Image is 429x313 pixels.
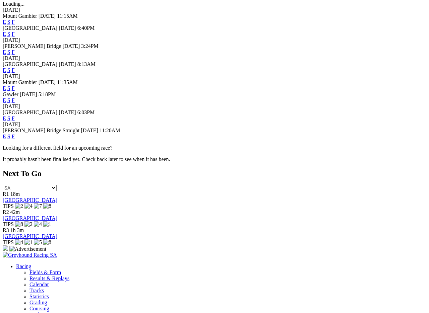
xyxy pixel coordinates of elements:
span: 11:35AM [57,79,78,85]
a: Tracks [29,288,44,293]
span: Loading... [3,1,24,7]
span: [DATE] [81,128,98,133]
div: [DATE] [3,122,426,128]
a: Racing [16,263,31,269]
img: 2 [15,203,23,209]
span: 3:24PM [81,43,99,49]
span: TIPS [3,239,14,245]
span: 6:03PM [77,109,95,115]
img: 5 [34,239,42,245]
span: [GEOGRAPHIC_DATA] [3,25,57,31]
span: R2 [3,209,9,215]
a: E [3,134,6,139]
a: F [12,115,15,121]
a: E [3,115,6,121]
span: TIPS [3,203,14,209]
a: F [12,67,15,73]
partial: It probably hasn't been finalised yet. Check back later to see when it has been. [3,156,170,162]
span: 1h 3m [10,227,24,233]
a: Statistics [29,294,49,299]
a: S [7,67,10,73]
span: [DATE] [39,13,56,19]
a: F [12,85,15,91]
div: [DATE] [3,37,426,43]
span: Gawler [3,91,18,97]
div: [DATE] [3,7,426,13]
img: 15187_Greyhounds_GreysPlayCentral_Resize_SA_WebsiteBanner_300x115_2025.jpg [3,245,8,251]
span: [PERSON_NAME] Bridge [3,43,61,49]
a: Calendar [29,282,49,287]
img: Greyhound Racing SA [3,252,57,258]
a: S [7,134,10,139]
span: [GEOGRAPHIC_DATA] [3,109,57,115]
a: E [3,97,6,103]
img: 1 [24,239,33,245]
a: E [3,67,6,73]
a: S [7,31,10,37]
span: 11:15AM [57,13,78,19]
a: E [3,49,6,55]
img: 2 [24,221,33,227]
div: [DATE] [3,103,426,109]
a: E [3,19,6,25]
a: [GEOGRAPHIC_DATA] [3,215,57,221]
span: TIPS [3,221,14,227]
a: S [7,97,10,103]
a: S [7,19,10,25]
span: 18m [10,191,20,197]
a: F [12,97,15,103]
a: Fields & Form [29,269,61,275]
span: 6:40PM [77,25,95,31]
img: 4 [15,239,23,245]
a: [GEOGRAPHIC_DATA] [3,197,57,203]
span: [GEOGRAPHIC_DATA] [3,61,57,67]
a: S [7,49,10,55]
img: 8 [15,221,23,227]
span: 5:18PM [39,91,56,97]
img: Advertisement [9,246,46,252]
a: F [12,134,15,139]
a: S [7,85,10,91]
h2: Next To Go [3,169,426,178]
span: 11:20AM [100,128,120,133]
img: 4 [34,221,42,227]
span: Mount Gambier [3,13,37,19]
img: 4 [24,203,33,209]
a: Coursing [29,306,49,311]
span: [DATE] [59,109,76,115]
span: 8:13AM [77,61,96,67]
span: R3 [3,227,9,233]
a: F [12,49,15,55]
a: F [12,31,15,37]
a: E [3,85,6,91]
span: [DATE] [63,43,80,49]
a: Results & Replays [29,276,69,281]
a: [GEOGRAPHIC_DATA] [3,233,57,239]
div: [DATE] [3,55,426,61]
img: 1 [43,221,51,227]
span: 42m [10,209,20,215]
a: E [3,31,6,37]
a: Grading [29,300,47,305]
span: [PERSON_NAME] Bridge Straight [3,128,79,133]
img: 8 [43,203,51,209]
a: F [12,19,15,25]
span: [DATE] [59,25,76,31]
span: R1 [3,191,9,197]
p: Looking for a different field for an upcoming race? [3,145,426,151]
span: [DATE] [39,79,56,85]
span: [DATE] [59,61,76,67]
span: [DATE] [20,91,37,97]
img: 8 [43,239,51,245]
img: 7 [34,203,42,209]
div: [DATE] [3,73,426,79]
span: Mount Gambier [3,79,37,85]
a: S [7,115,10,121]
